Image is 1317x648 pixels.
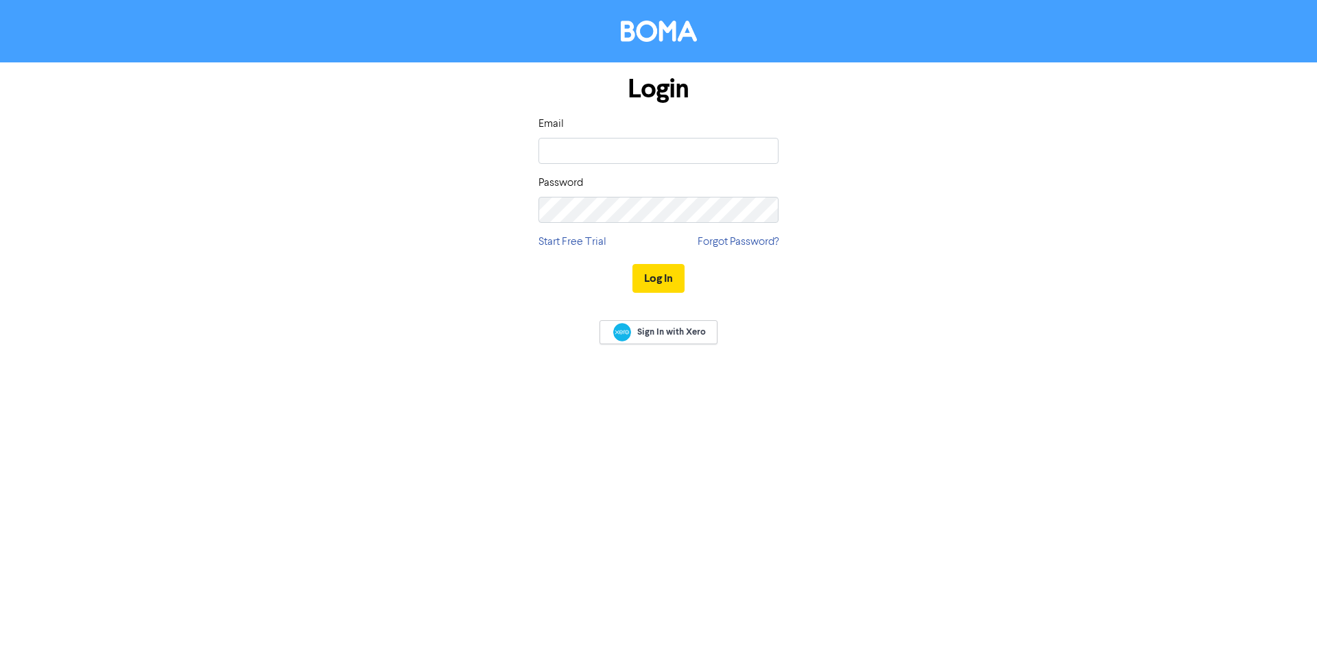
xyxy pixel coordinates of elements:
[613,323,631,341] img: Xero logo
[621,21,697,42] img: BOMA Logo
[637,326,706,338] span: Sign In with Xero
[538,116,564,132] label: Email
[698,234,779,250] a: Forgot Password?
[600,320,717,344] a: Sign In with Xero
[538,73,779,105] h1: Login
[538,234,606,250] a: Start Free Trial
[632,264,685,293] button: Log In
[538,175,583,191] label: Password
